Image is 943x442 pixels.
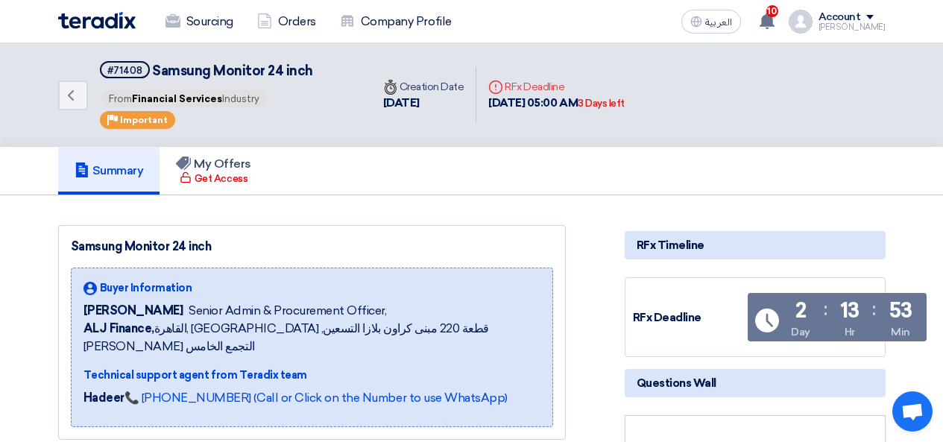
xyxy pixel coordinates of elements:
span: Samsung Monitor 24 inch [152,63,313,79]
a: Orders [245,5,328,38]
h5: Summary [75,163,144,178]
img: Teradix logo [58,12,136,29]
div: Account [819,11,861,24]
div: 13 [840,300,860,321]
a: 📞 [PHONE_NUMBER] (Call or Click on the Number to use WhatsApp) [124,391,508,405]
div: Technical support agent from Teradix team [83,367,540,383]
span: From Industry [101,90,267,107]
button: العربية [681,10,741,34]
div: Samsung Monitor 24 inch [71,238,553,256]
div: Open chat [892,391,933,432]
span: Buyer Information [100,280,192,296]
h5: My Offers [176,157,251,171]
a: Company Profile [328,5,464,38]
span: [PERSON_NAME] [83,302,183,320]
a: Summary [58,147,160,195]
div: RFx Deadline [633,309,745,326]
div: Day [791,324,810,340]
span: Financial Services [132,93,222,104]
div: 53 [889,300,912,321]
div: RFx Timeline [625,231,886,259]
div: 3 Days left [578,96,625,111]
b: ALJ Finance, [83,321,154,335]
a: My Offers Get Access [160,147,268,195]
div: : [872,296,876,323]
div: [DATE] [383,95,464,112]
span: 10 [766,5,778,17]
div: Min [891,324,910,340]
img: profile_test.png [789,10,813,34]
div: RFx Deadline [488,79,625,95]
div: Get Access [180,171,247,186]
span: Important [120,115,168,125]
div: #71408 [107,66,142,75]
div: [DATE] 05:00 AM [488,95,625,112]
div: : [824,296,827,323]
div: [PERSON_NAME] [819,23,886,31]
span: القاهرة, [GEOGRAPHIC_DATA] ,قطعة 220 مبنى كراون بلازا التسعين [PERSON_NAME] التجمع الخامس [83,320,540,356]
div: 2 [795,300,807,321]
div: Creation Date [383,79,464,95]
strong: Hadeer [83,391,124,405]
span: العربية [705,17,732,28]
span: Senior Admin & Procurement Officer, [189,302,386,320]
h5: Samsung Monitor 24 inch [100,61,314,80]
span: Questions Wall [637,375,716,391]
div: Hr [845,324,855,340]
a: Sourcing [154,5,245,38]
